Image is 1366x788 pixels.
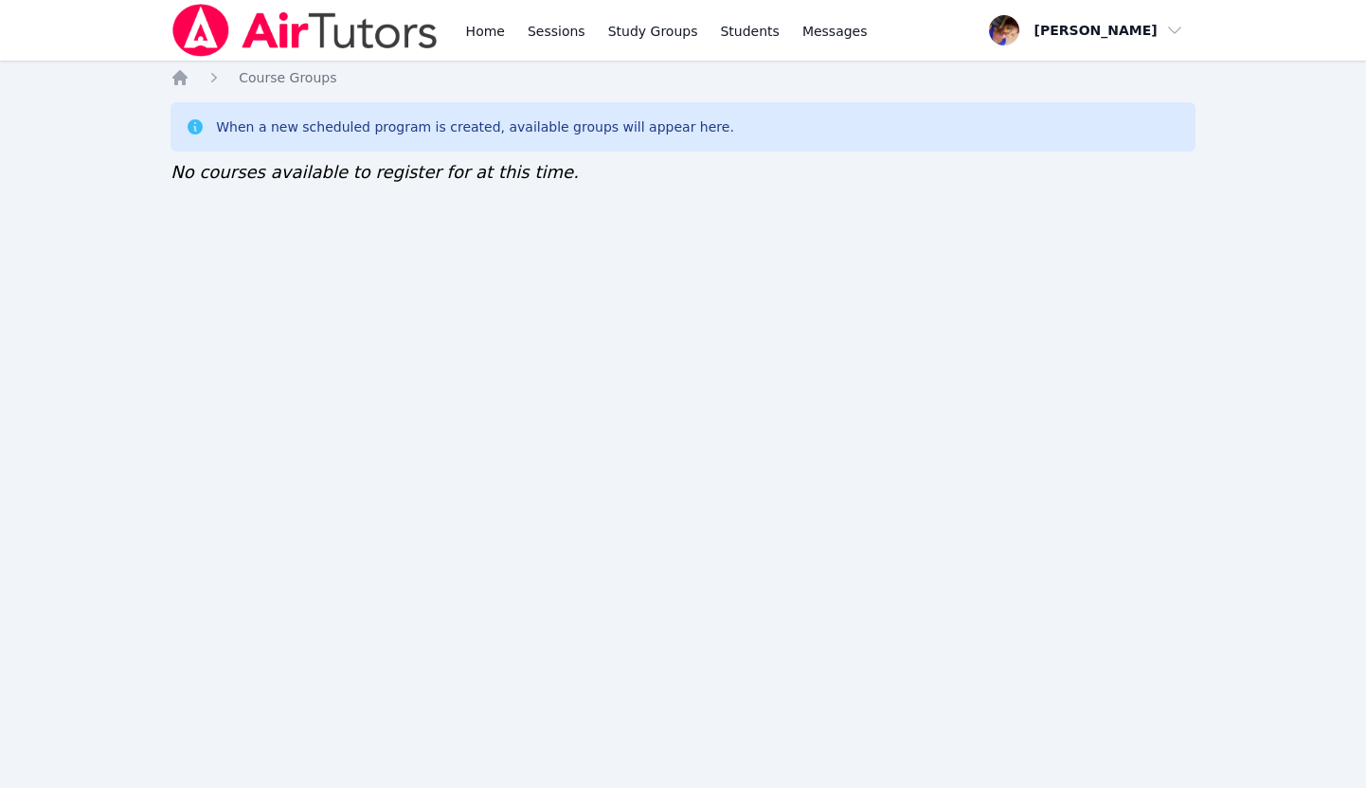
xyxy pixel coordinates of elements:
div: When a new scheduled program is created, available groups will appear here. [216,117,734,136]
nav: Breadcrumb [171,68,1195,87]
span: Messages [802,22,868,41]
span: No courses available to register for at this time. [171,162,579,182]
img: Air Tutors [171,4,439,57]
a: Course Groups [239,68,336,87]
span: Course Groups [239,70,336,85]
